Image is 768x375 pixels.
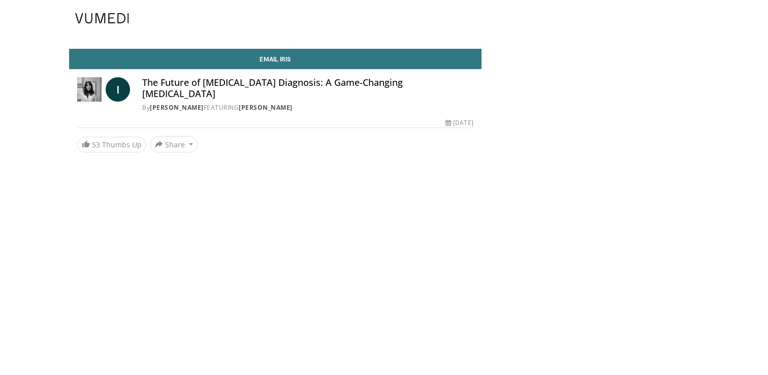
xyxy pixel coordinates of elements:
div: [DATE] [445,118,473,128]
h4: The Future of [MEDICAL_DATA] Diagnosis: A Game-Changing [MEDICAL_DATA] [142,77,473,99]
a: [PERSON_NAME] [239,103,293,112]
div: By FEATURING [142,103,473,112]
img: Dr. Iris Gorfinkel [77,77,102,102]
a: [PERSON_NAME] [150,103,204,112]
a: 53 Thumbs Up [77,137,146,152]
a: I [106,77,130,102]
a: Email Iris [69,49,482,69]
button: Share [150,136,198,152]
span: 53 [92,140,100,149]
img: VuMedi Logo [75,13,129,23]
